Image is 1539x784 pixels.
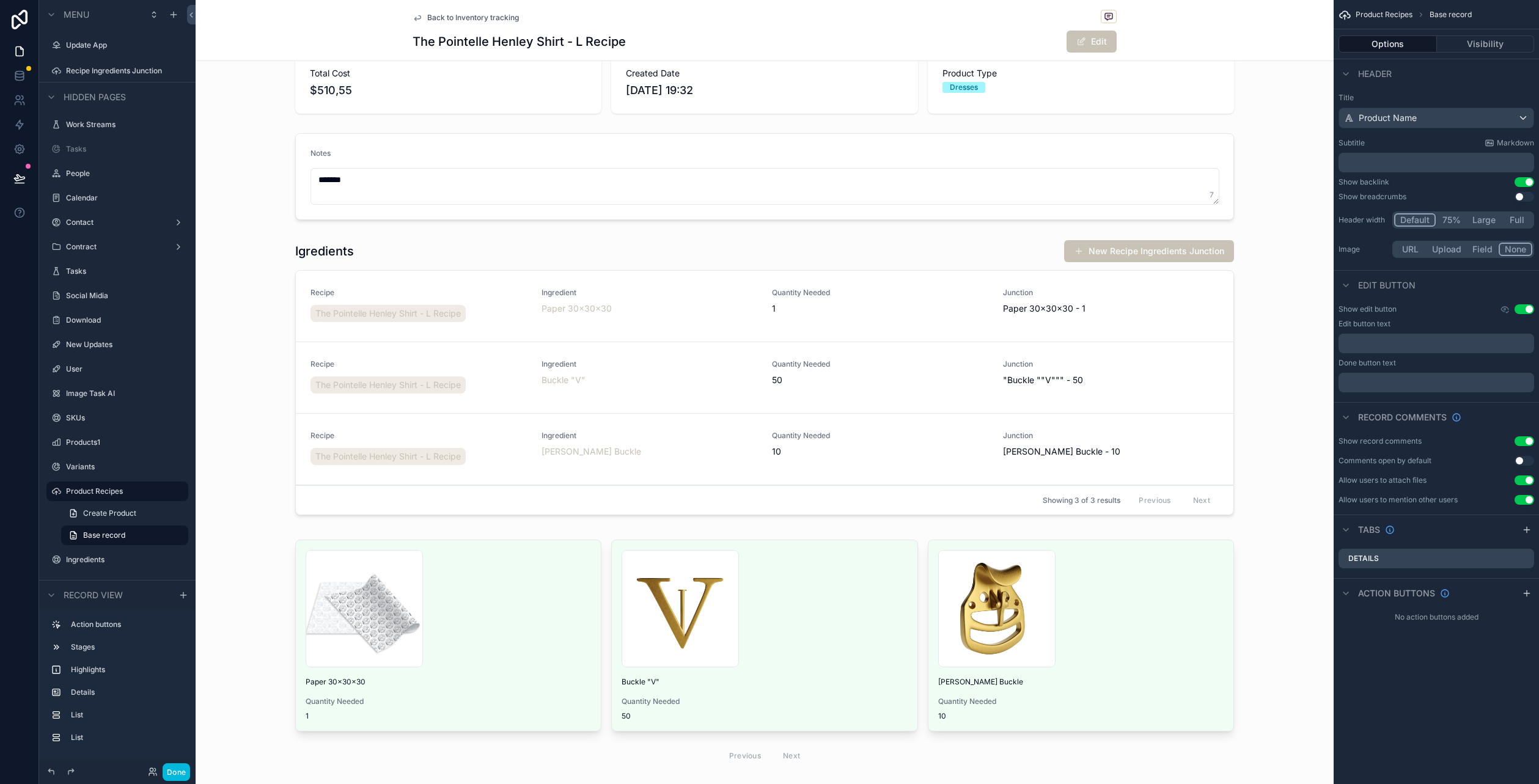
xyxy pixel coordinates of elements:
[61,504,188,523] a: Create Product
[61,526,188,545] a: Base record
[66,169,181,178] label: People
[1436,213,1467,227] button: 75%
[1339,495,1458,505] div: Allow users to mention other users
[66,291,181,301] label: Social Midia
[1485,138,1534,148] a: Markdown
[1339,456,1431,466] div: Comments open by default
[71,665,178,675] label: Highlights
[66,462,181,472] label: Variants
[1043,496,1120,505] span: Showing 3 of 3 results
[71,687,178,697] label: Details
[66,266,181,276] label: Tasks
[1430,10,1472,20] span: Base record
[71,642,178,652] label: Stages
[1339,138,1365,148] label: Subtitle
[71,620,178,629] label: Action buttons
[1339,35,1437,53] button: Options
[1499,243,1532,256] button: None
[66,413,181,423] label: SKUs
[1501,213,1532,227] button: Full
[71,733,178,742] label: List
[66,193,181,203] label: Calendar
[66,340,181,350] label: New Updates
[64,589,123,601] span: Record view
[427,13,519,23] span: Back to Inventory tracking
[1339,334,1534,353] div: scrollable content
[1339,358,1396,368] label: Done button text
[1437,35,1535,53] button: Visibility
[39,609,196,760] div: scrollable content
[83,508,136,518] span: Create Product
[66,120,181,130] label: Work Streams
[1339,93,1534,103] label: Title
[64,9,89,21] span: Menu
[1358,68,1392,80] span: Header
[1339,436,1422,446] div: Show record comments
[163,763,190,781] button: Done
[1339,192,1406,202] div: Show breadcrumbs
[1339,319,1390,329] label: Edit button text
[1427,243,1467,256] button: Upload
[1467,213,1501,227] button: Large
[1359,112,1417,124] span: Product Name
[66,218,164,227] label: Contact
[66,486,181,496] label: Product Recipes
[66,438,181,447] label: Products1
[413,33,626,50] h1: The Pointelle Henley Shirt - L Recipe
[66,389,181,398] label: Image Task AI
[1358,587,1435,599] span: Action buttons
[66,66,181,76] label: Recipe Ingredients Junction
[66,364,181,374] label: User
[1339,304,1397,314] label: Show edit button
[1497,138,1534,148] span: Markdown
[1339,373,1534,392] div: scrollable content
[1467,243,1499,256] button: Field
[66,555,181,565] label: Ingredients
[66,315,181,325] label: Download
[1339,108,1534,128] button: Product Name
[1394,243,1427,256] button: URL
[1358,411,1447,423] span: Record comments
[1348,554,1379,563] label: Details
[66,144,181,154] label: Tasks
[1358,279,1416,291] span: Edit button
[1339,475,1427,485] div: Allow users to attach files
[71,710,178,720] label: List
[413,13,519,23] a: Back to Inventory tracking
[1358,524,1380,536] span: Tabs
[66,242,164,252] label: Contract
[1339,177,1389,187] div: Show backlink
[1339,215,1387,225] label: Header width
[1067,31,1117,53] button: Edit
[1334,607,1539,627] div: No action buttons added
[64,91,126,103] span: Hidden pages
[83,530,125,540] span: Base record
[1356,10,1412,20] span: Product Recipes
[1339,244,1387,254] label: Image
[1394,213,1436,227] button: Default
[1339,153,1534,172] div: scrollable content
[66,40,181,50] label: Update App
